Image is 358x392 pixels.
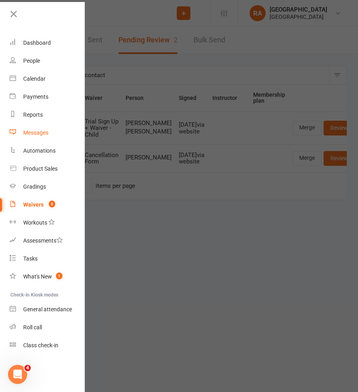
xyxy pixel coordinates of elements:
[23,40,51,46] div: Dashboard
[10,34,85,52] a: Dashboard
[23,183,46,190] div: Gradings
[23,201,44,208] div: Waivers
[8,365,27,384] iframe: Intercom live chat
[10,196,85,214] a: Waivers 2
[10,142,85,160] a: Automations
[23,324,42,330] div: Roll call
[23,165,58,172] div: Product Sales
[23,76,46,82] div: Calendar
[10,88,85,106] a: Payments
[10,318,85,336] a: Roll call
[23,111,43,118] div: Reports
[10,106,85,124] a: Reports
[10,300,85,318] a: General attendance kiosk mode
[23,129,48,136] div: Messages
[23,255,38,262] div: Tasks
[10,70,85,88] a: Calendar
[10,160,85,178] a: Product Sales
[23,306,72,312] div: General attendance
[10,124,85,142] a: Messages
[23,273,52,280] div: What's New
[49,201,55,207] span: 2
[23,147,56,154] div: Automations
[10,52,85,70] a: People
[10,250,85,268] a: Tasks
[10,232,85,250] a: Assessments
[24,365,31,371] span: 4
[10,336,85,354] a: Class kiosk mode
[23,58,40,64] div: People
[10,268,85,286] a: What's New1
[56,273,62,279] span: 1
[23,219,47,226] div: Workouts
[10,214,85,232] a: Workouts
[23,342,58,348] div: Class check-in
[23,94,48,100] div: Payments
[23,237,63,244] div: Assessments
[10,178,85,196] a: Gradings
